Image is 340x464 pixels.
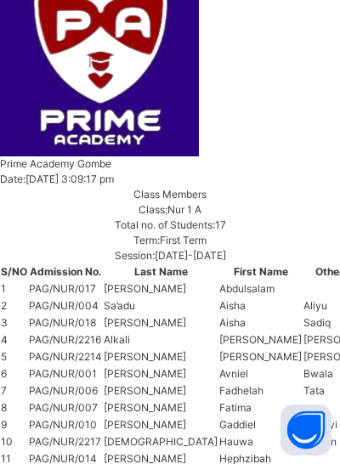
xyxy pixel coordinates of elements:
td: [PERSON_NAME] [218,331,303,348]
td: Sa’adu [103,297,218,314]
td: Fadhelah [218,382,303,399]
td: [PERSON_NAME] [103,416,218,433]
td: Abdulsalam [218,280,303,297]
td: [DEMOGRAPHIC_DATA] [103,433,218,450]
td: Aisha [218,314,303,331]
th: Admission No. [28,263,103,280]
span: Total no. of Students: [115,218,215,231]
td: [PERSON_NAME] [103,399,218,416]
td: [PERSON_NAME] [103,365,218,382]
span: [DATE]-[DATE] [155,249,226,262]
td: Gaddiel [218,416,303,433]
td: PAG/NUR/2217 [28,433,103,450]
span: Nur 1 A [167,203,201,216]
span: 17 [215,218,226,231]
td: PAG/NUR/010 [28,416,103,433]
td: Aisha [218,297,303,314]
td: [PERSON_NAME] [218,348,303,365]
th: First Name [218,263,303,280]
td: PAG/NUR/007 [28,399,103,416]
span: Class Members [133,188,207,201]
td: PAG/NUR/017 [28,280,103,297]
td: [PERSON_NAME] [103,348,218,365]
td: [PERSON_NAME] [103,280,218,297]
span: Term: [133,234,160,246]
td: PAG/NUR/2214 [28,348,103,365]
td: PAG/NUR/2216 [28,331,103,348]
td: PAG/NUR/018 [28,314,103,331]
td: Avniel [218,365,303,382]
td: PAG/NUR/004 [28,297,103,314]
button: Open asap [280,405,331,456]
span: Class: [139,203,167,216]
td: [PERSON_NAME] [103,382,218,399]
td: Fatima [218,399,303,416]
td: Hauwa [218,433,303,450]
td: [PERSON_NAME] [103,314,218,331]
span: [DATE] 3:09:17 pm [25,173,114,185]
td: PAG/NUR/001 [28,365,103,382]
span: First Term [160,234,207,246]
span: Session: [115,249,155,262]
td: PAG/NUR/006 [28,382,103,399]
td: Alkali [103,331,218,348]
th: Last Name [103,263,218,280]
